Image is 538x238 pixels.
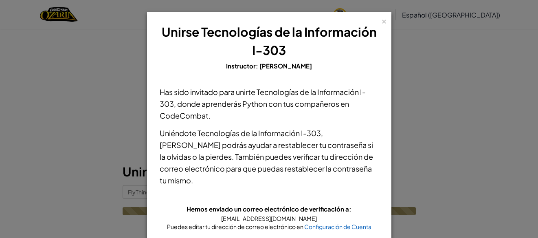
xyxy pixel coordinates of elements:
[198,128,321,138] span: Tecnologías de la Información I-303
[162,24,199,40] span: Unirse
[321,128,323,138] span: ,
[167,223,304,230] span: Puedes editar tu dirección de correo electrónico en
[174,99,242,108] span: , donde aprenderás
[381,16,387,24] div: ×
[160,214,379,223] div: [EMAIL_ADDRESS][DOMAIN_NAME]
[160,140,373,185] span: podrás ayudar a restablecer tu contraseña si la olvidas o la pierdes. También puedes verificar tu...
[160,140,221,150] span: [PERSON_NAME]
[160,87,257,97] span: Has sido invitado para unirte
[242,99,267,108] span: Python
[259,62,312,70] span: [PERSON_NAME]
[160,87,366,108] span: Tecnologías de la Información I-303
[304,223,371,230] a: Configuración de Cuenta
[160,128,198,138] span: Uniéndote
[226,62,259,70] span: Instructor:
[201,24,377,58] span: Tecnologías de la Información I-303
[187,205,351,213] span: Hemos enviado un correo electrónico de verificación a:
